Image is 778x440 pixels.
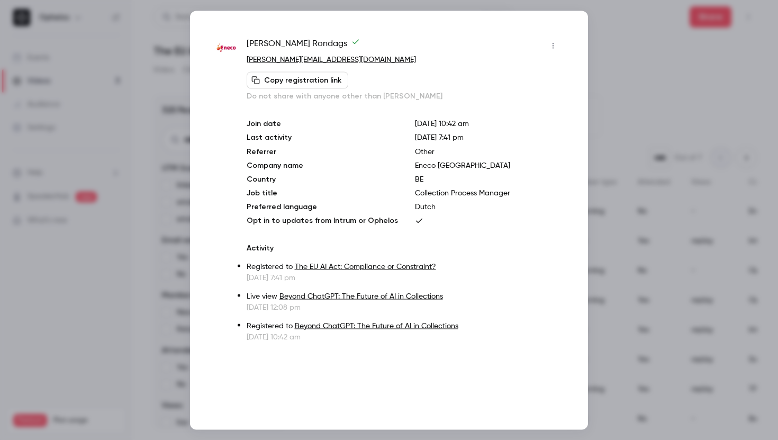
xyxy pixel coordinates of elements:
[247,215,398,226] p: Opt in to updates from Intrum or Ophelos
[247,261,562,272] p: Registered to
[247,160,398,170] p: Company name
[247,187,398,198] p: Job title
[247,291,562,302] p: Live view
[247,37,360,54] span: [PERSON_NAME] Rondags
[415,187,562,198] p: Collection Process Manager
[216,38,236,58] img: eneco.com
[295,263,436,270] a: The EU AI Act: Compliance or Constraint?
[415,133,464,141] span: [DATE] 7:41 pm
[247,118,398,129] p: Join date
[247,91,562,101] p: Do not share with anyone other than [PERSON_NAME]
[415,118,562,129] p: [DATE] 10:42 am
[415,174,562,184] p: BE
[247,71,348,88] button: Copy registration link
[247,320,562,331] p: Registered to
[415,146,562,157] p: Other
[247,201,398,212] p: Preferred language
[247,132,398,143] p: Last activity
[247,272,562,283] p: [DATE] 7:41 pm
[247,331,562,342] p: [DATE] 10:42 am
[415,201,562,212] p: Dutch
[247,146,398,157] p: Referrer
[415,160,562,170] p: Eneco [GEOGRAPHIC_DATA]
[247,302,562,312] p: [DATE] 12:08 pm
[247,56,416,63] a: [PERSON_NAME][EMAIL_ADDRESS][DOMAIN_NAME]
[247,174,398,184] p: Country
[295,322,458,329] a: Beyond ChatGPT: The Future of AI in Collections
[279,292,443,300] a: Beyond ChatGPT: The Future of AI in Collections
[247,243,562,253] p: Activity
